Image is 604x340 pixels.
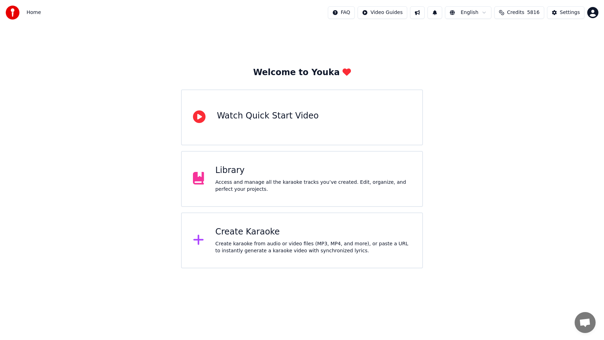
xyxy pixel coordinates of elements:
div: Create karaoke from audio or video files (MP3, MP4, and more), or paste a URL to instantly genera... [215,240,411,254]
button: Credits5816 [494,6,544,19]
div: Open chat [575,312,596,333]
div: Library [215,165,411,176]
nav: breadcrumb [27,9,41,16]
button: Video Guides [358,6,407,19]
button: Settings [547,6,584,19]
span: Home [27,9,41,16]
div: Access and manage all the karaoke tracks you’ve created. Edit, organize, and perfect your projects. [215,179,411,193]
div: Welcome to Youka [253,67,351,78]
button: FAQ [328,6,355,19]
div: Settings [560,9,580,16]
div: Create Karaoke [215,226,411,238]
span: Credits [507,9,524,16]
img: youka [6,6,20,20]
div: Watch Quick Start Video [217,110,318,122]
span: 5816 [527,9,540,16]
